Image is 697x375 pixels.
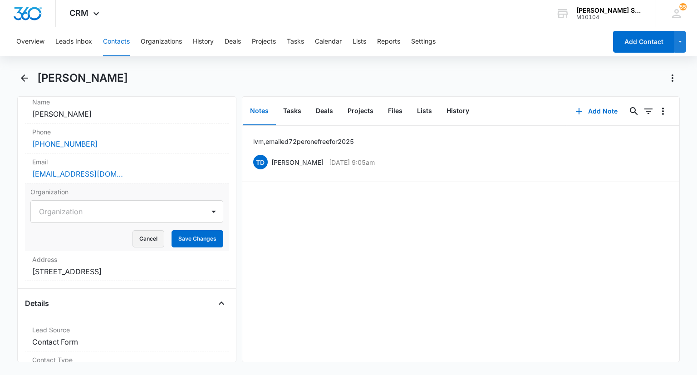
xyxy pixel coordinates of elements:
[252,27,276,56] button: Projects
[353,27,366,56] button: Lists
[340,97,381,125] button: Projects
[32,127,221,137] label: Phone
[25,251,228,281] div: Address[STREET_ADDRESS]
[25,321,228,351] div: Lead SourceContact Form
[225,27,241,56] button: Deals
[25,123,228,153] div: Phone[PHONE_NUMBER]
[32,97,221,107] label: Name
[55,27,92,56] button: Leads Inbox
[576,7,643,14] div: account name
[30,187,223,197] label: Organization
[37,71,128,85] h1: [PERSON_NAME]
[641,104,656,118] button: Filters
[253,137,354,146] p: lvm, emailed 72 per one free for 2025
[411,27,436,56] button: Settings
[141,27,182,56] button: Organizations
[25,298,49,309] h4: Details
[377,27,400,56] button: Reports
[32,266,221,277] dd: [STREET_ADDRESS]
[69,8,88,18] span: CRM
[679,3,687,10] div: notifications count
[32,138,98,149] a: [PHONE_NUMBER]
[32,325,221,335] label: Lead Source
[309,97,340,125] button: Deals
[679,3,687,10] span: 55
[656,104,670,118] button: Overflow Menu
[253,155,268,169] span: TD
[32,355,221,365] label: Contact Type
[439,97,476,125] button: History
[32,255,221,264] label: Address
[271,158,324,167] p: [PERSON_NAME]
[665,71,680,85] button: Actions
[214,296,229,311] button: Close
[16,27,44,56] button: Overview
[243,97,276,125] button: Notes
[32,109,221,119] dd: [PERSON_NAME]
[315,27,342,56] button: Calendar
[32,168,123,179] a: [EMAIL_ADDRESS][DOMAIN_NAME]
[32,157,221,167] label: Email
[627,104,641,118] button: Search...
[172,230,223,247] button: Save Changes
[133,230,164,247] button: Cancel
[32,336,221,347] dd: Contact Form
[17,71,31,85] button: Back
[410,97,439,125] button: Lists
[613,31,674,53] button: Add Contact
[193,27,214,56] button: History
[103,27,130,56] button: Contacts
[287,27,304,56] button: Tasks
[329,158,375,167] p: [DATE] 9:05am
[25,153,228,183] div: Email[EMAIL_ADDRESS][DOMAIN_NAME]
[25,94,228,123] div: Name[PERSON_NAME]
[576,14,643,20] div: account id
[381,97,410,125] button: Files
[276,97,309,125] button: Tasks
[566,100,627,122] button: Add Note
